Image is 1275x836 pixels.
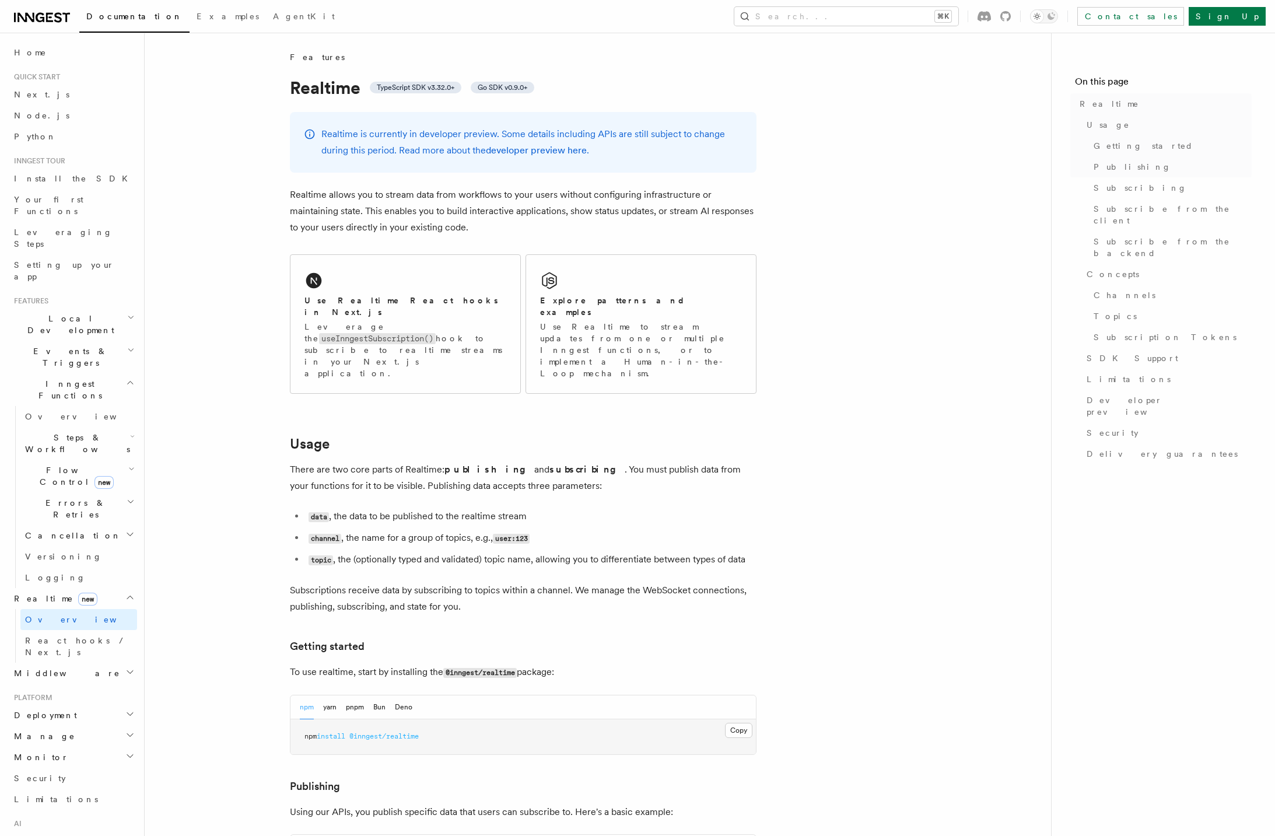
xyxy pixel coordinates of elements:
[346,695,364,719] button: pnpm
[323,695,337,719] button: yarn
[9,126,137,147] a: Python
[290,436,330,452] a: Usage
[14,132,57,141] span: Python
[1082,369,1252,390] a: Limitations
[14,47,47,58] span: Home
[1089,135,1252,156] a: Getting started
[9,72,60,82] span: Quick start
[14,260,114,281] span: Setting up your app
[1080,98,1139,110] span: Realtime
[304,295,506,318] h2: Use Realtime React hooks in Next.js
[290,582,756,615] p: Subscriptions receive data by subscribing to topics within a channel. We manage the WebSocket con...
[9,373,137,406] button: Inngest Functions
[290,804,756,820] p: Using our APIs, you publish specific data that users can subscribe to. Here's a basic example:
[9,168,137,189] a: Install the SDK
[1089,306,1252,327] a: Topics
[1089,156,1252,177] a: Publishing
[14,228,113,249] span: Leveraging Steps
[1089,327,1252,348] a: Subscription Tokens
[290,187,756,236] p: Realtime allows you to stream data from workflows to your users without configuring infrastructur...
[9,709,77,721] span: Deployment
[444,464,534,475] strong: publishing
[9,254,137,287] a: Setting up your app
[549,464,625,475] strong: subscribing
[1082,422,1252,443] a: Security
[1094,310,1137,322] span: Topics
[9,747,137,768] button: Monitor
[486,145,587,156] a: developer preview here
[1087,352,1178,364] span: SDK Support
[1030,9,1058,23] button: Toggle dark mode
[9,751,69,763] span: Monitor
[1077,7,1184,26] a: Contact sales
[25,573,86,582] span: Logging
[1089,198,1252,231] a: Subscribe from the client
[9,308,137,341] button: Local Development
[1094,203,1252,226] span: Subscribe from the client
[9,609,137,663] div: Realtimenew
[1082,443,1252,464] a: Delivery guarantees
[290,254,521,394] a: Use Realtime React hooks in Next.jsLeverage theuseInngestSubscription()hook to subscribe to realt...
[9,705,137,726] button: Deployment
[9,42,137,63] a: Home
[305,551,756,568] li: , the (optionally typed and validated) topic name, allowing you to differentiate between types of...
[290,638,365,655] a: Getting started
[377,83,454,92] span: TypeScript SDK v3.32.0+
[1089,231,1252,264] a: Subscribe from the backend
[1094,331,1237,343] span: Subscription Tokens
[14,195,83,216] span: Your first Functions
[1094,140,1193,152] span: Getting started
[9,296,48,306] span: Features
[1087,373,1171,385] span: Limitations
[317,732,345,740] span: install
[79,4,190,33] a: Documentation
[14,795,98,804] span: Limitations
[266,4,342,32] a: AgentKit
[20,497,127,520] span: Errors & Retries
[725,723,752,738] button: Copy
[9,105,137,126] a: Node.js
[1082,264,1252,285] a: Concepts
[9,313,127,336] span: Local Development
[9,345,127,369] span: Events & Triggers
[290,461,756,494] p: There are two core parts of Realtime: and . You must publish data from your functions for it to b...
[1094,236,1252,259] span: Subscribe from the backend
[20,432,130,455] span: Steps & Workflows
[14,174,135,183] span: Install the SDK
[443,668,517,678] code: @inngest/realtime
[20,525,137,546] button: Cancellation
[78,593,97,606] span: new
[9,693,52,702] span: Platform
[9,789,137,810] a: Limitations
[25,552,102,561] span: Versioning
[9,588,137,609] button: Realtimenew
[478,83,527,92] span: Go SDK v0.9.0+
[309,534,341,544] code: channel
[1075,75,1252,93] h4: On this page
[373,695,386,719] button: Bun
[9,222,137,254] a: Leveraging Steps
[9,378,126,401] span: Inngest Functions
[290,664,756,681] p: To use realtime, start by installing the package:
[25,412,145,421] span: Overview
[540,321,742,379] p: Use Realtime to stream updates from one or multiple Inngest functions, or to implement a Human-in...
[20,406,137,427] a: Overview
[290,77,756,98] h1: Realtime
[290,51,345,63] span: Features
[526,254,756,394] a: Explore patterns and examplesUse Realtime to stream updates from one or multiple Inngest function...
[94,476,114,489] span: new
[273,12,335,21] span: AgentKit
[304,732,317,740] span: npm
[14,774,66,783] span: Security
[1089,285,1252,306] a: Channels
[304,321,506,379] p: Leverage the hook to subscribe to realtime streams in your Next.js application.
[9,406,137,588] div: Inngest Functions
[540,295,742,318] h2: Explore patterns and examples
[9,667,120,679] span: Middleware
[9,341,137,373] button: Events & Triggers
[1094,161,1171,173] span: Publishing
[1087,427,1139,439] span: Security
[9,156,65,166] span: Inngest tour
[935,11,951,22] kbd: ⌘K
[1087,394,1252,418] span: Developer preview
